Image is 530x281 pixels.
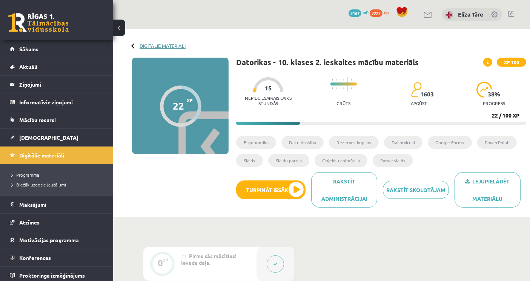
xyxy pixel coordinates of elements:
[10,214,104,231] a: Atzīmes
[11,182,66,188] span: Biežāk uzdotie jautājumi
[10,111,104,128] a: Mācību resursi
[488,91,501,98] span: 38 %
[19,219,40,226] span: Atzīmes
[19,152,64,159] span: Digitālie materiāli
[332,79,333,81] img: icon-short-line-57e1e144782c952c97e751825c79c345078a6d821885a25fce030b3d8c18986b.svg
[351,79,352,81] img: icon-short-line-57e1e144782c952c97e751825c79c345078a6d821885a25fce030b3d8c18986b.svg
[19,196,104,213] legend: Maksājumi
[163,258,168,263] div: XP
[19,237,79,243] span: Motivācijas programma
[411,101,427,106] p: apgūst
[446,11,453,19] img: Elīza Tāre
[332,87,333,89] img: icon-short-line-57e1e144782c952c97e751825c79c345078a6d821885a25fce030b3d8c18986b.svg
[411,82,422,98] img: students-c634bb4e5e11cddfef0936a35e636f08e4e9abd3cc4e673bd6f9a4125e45ecb1.svg
[428,136,472,149] li: Google Forms
[19,63,37,70] span: Aktuāli
[497,58,526,67] span: XP 100
[140,43,186,49] a: Digitālie materiāli
[384,9,389,15] span: xp
[236,58,419,67] h1: Datorikas - 10. klases 2. ieskaites mācību materiāls
[10,58,104,75] a: Aktuāli
[10,76,104,93] a: Ziņojumi
[19,76,104,93] legend: Ziņojumi
[336,101,350,106] p: Grūts
[383,181,449,199] a: Rakstīt skolotājam
[10,40,104,58] a: Sākums
[347,77,348,92] img: icon-long-line-d9ea69661e0d244f92f715978eff75569469978d946b2353a9bb055b3ed8787d.svg
[8,13,69,32] a: Rīgas 1. Tālmācības vidusskola
[349,9,361,17] span: 2167
[19,116,56,123] span: Mācību resursi
[11,171,106,178] a: Programma
[329,136,379,149] li: Rezerves kopijas
[19,134,78,141] span: [DEMOGRAPHIC_DATA]
[173,100,184,111] div: 22
[10,231,104,249] a: Motivācijas programma
[236,154,263,167] li: Slaids
[236,95,300,106] p: Nepieciešamais laiks stundās
[187,98,193,103] span: XP
[10,129,104,146] a: [DEMOGRAPHIC_DATA]
[370,9,383,17] span: 2222
[236,136,276,149] li: Ergonomika
[265,85,272,92] span: 15
[10,249,104,266] a: Konferences
[10,196,104,213] a: Maksājumi
[343,87,344,89] img: icon-short-line-57e1e144782c952c97e751825c79c345078a6d821885a25fce030b3d8c18986b.svg
[11,172,39,178] span: Programma
[181,252,237,266] span: Pirms sāc mācīties! Ievada daļa.
[10,147,104,164] a: Digitālie materiāli
[236,180,306,199] button: Turpināt iesākto
[363,9,369,15] span: mP
[420,91,434,98] span: 1603
[315,154,367,167] li: Objektu animācija
[455,172,521,208] a: Lejupielādēt materiālu
[476,82,493,98] img: icon-progress-161ccf0a02000e728c5f80fcf4c31c7af3da0e1684b2b1d7c360e028c24a22f1.svg
[268,154,309,167] li: Slaidu paŗeja
[373,154,413,167] li: Pamatslaids
[158,260,163,266] div: 0
[281,136,324,149] li: Datu drošība
[349,9,369,15] a: 2167 mP
[311,172,377,208] a: Rakstīt administrācijai
[181,253,187,259] span: #1
[19,272,85,279] span: Proktoringa izmēģinājums
[477,136,517,149] li: PowerPoint
[19,93,104,111] legend: Informatīvie ziņojumi
[351,87,352,89] img: icon-short-line-57e1e144782c952c97e751825c79c345078a6d821885a25fce030b3d8c18986b.svg
[458,11,483,18] a: Elīza Tāre
[370,9,392,15] a: 2222 xp
[340,79,340,81] img: icon-short-line-57e1e144782c952c97e751825c79c345078a6d821885a25fce030b3d8c18986b.svg
[19,46,38,52] span: Sākums
[10,93,104,111] a: Informatīvie ziņojumi
[483,101,505,106] p: progress
[384,136,422,149] li: Datorvīrusi
[19,254,51,261] span: Konferences
[11,181,106,188] a: Biežāk uzdotie jautājumi
[343,79,344,81] img: icon-short-line-57e1e144782c952c97e751825c79c345078a6d821885a25fce030b3d8c18986b.svg
[340,87,340,89] img: icon-short-line-57e1e144782c952c97e751825c79c345078a6d821885a25fce030b3d8c18986b.svg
